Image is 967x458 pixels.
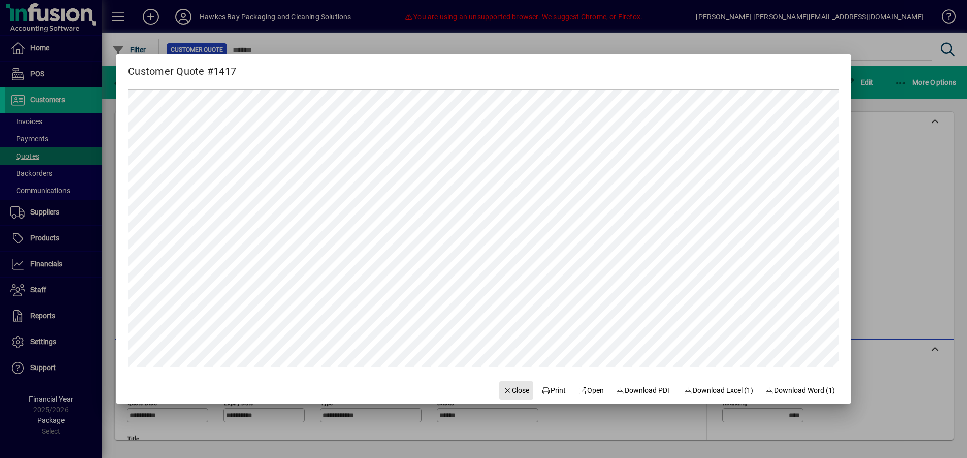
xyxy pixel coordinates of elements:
[684,385,753,396] span: Download Excel (1)
[574,381,608,400] a: Open
[499,381,534,400] button: Close
[680,381,757,400] button: Download Excel (1)
[612,381,676,400] a: Download PDF
[537,381,570,400] button: Print
[541,385,566,396] span: Print
[761,381,840,400] button: Download Word (1)
[765,385,835,396] span: Download Word (1)
[116,54,248,79] h2: Customer Quote #1417
[616,385,672,396] span: Download PDF
[503,385,530,396] span: Close
[578,385,604,396] span: Open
